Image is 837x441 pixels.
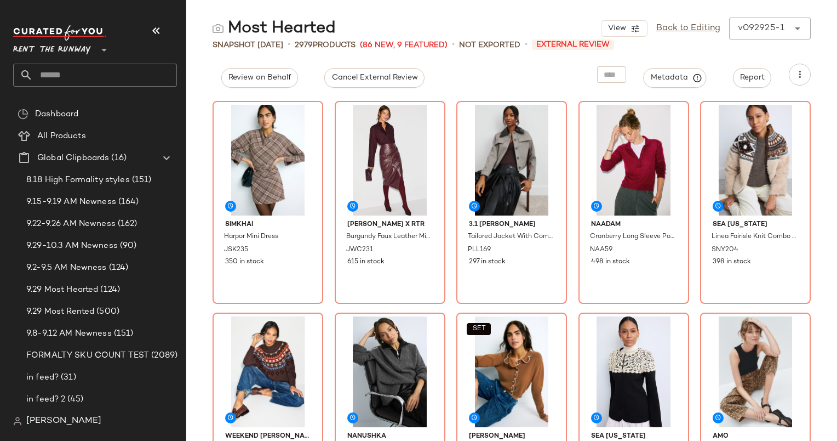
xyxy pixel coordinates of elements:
[738,22,784,35] div: v092925-1
[360,39,448,51] span: (86 New, 9 Featured)
[13,25,106,41] img: cfy_white_logo.C9jOOHJF.svg
[130,174,152,186] span: (151)
[650,73,700,83] span: Metadata
[704,316,807,427] img: AMO16.jpg
[216,105,319,216] img: JSK235.jpg
[37,130,86,143] span: All Products
[712,245,738,255] span: SNY204
[468,232,553,242] span: Tailored Jacket With Combo Collar
[346,232,432,242] span: Burgundy Faux Leather Midi Skirt
[26,284,98,296] span: 9.29 Most Hearted
[452,38,455,52] span: •
[224,245,248,255] span: JSK235
[35,108,78,121] span: Dashboard
[225,257,264,267] span: 350 in stock
[26,393,65,406] span: in feed? 2
[582,316,685,427] img: SNY203.jpg
[469,257,506,267] span: 297 in stock
[118,240,137,252] span: (90)
[65,393,83,406] span: (45)
[216,316,319,427] img: WMM8.jpg
[225,220,311,230] span: SIMKHAI
[324,68,424,88] button: Cancel External Review
[713,220,798,230] span: Sea [US_STATE]
[26,196,116,208] span: 9.15-9.19 AM Newness
[459,39,520,51] span: Not Exported
[26,349,149,362] span: FORMALTY SKU COUNT TEST
[116,196,139,208] span: (164)
[525,38,528,52] span: •
[213,18,336,39] div: Most Hearted
[460,105,563,216] img: PLL169.jpg
[94,306,119,318] span: (500)
[346,245,373,255] span: JWC231
[295,41,313,49] span: 2979
[13,37,91,57] span: Rent the Runway
[591,257,630,267] span: 498 in stock
[224,232,278,242] span: Harpor Mini Dress
[149,349,177,362] span: (2089)
[339,105,442,216] img: JWC231.jpg
[109,152,127,165] span: (16)
[591,220,677,230] span: NAADAM
[704,105,807,216] img: SNY204.jpg
[26,174,130,186] span: 8.18 High Formality styles
[607,24,626,33] span: View
[460,316,563,427] img: RAN74.jpg
[733,68,771,88] button: Report
[26,262,107,274] span: 9.2-9.5 AM Newness
[37,152,109,165] span: Global Clipboards
[26,240,118,252] span: 9.29-10.3 AM Newness
[26,371,59,384] span: in feed?
[713,257,751,267] span: 398 in stock
[590,232,675,242] span: Cranberry Long Sleeve Polo
[467,323,491,335] button: SET
[13,417,22,426] img: svg%3e
[339,316,442,427] img: NAN75.jpg
[712,232,797,242] span: Linea Fairisle Knit Combo Fleece Jacket
[331,73,417,82] span: Cancel External Review
[26,327,112,340] span: 9.8-9.12 AM Newness
[98,284,120,296] span: (124)
[221,68,298,88] button: Review on Behalf
[590,245,612,255] span: NAA59
[347,257,385,267] span: 615 in stock
[601,20,647,37] button: View
[288,38,290,52] span: •
[656,22,720,35] a: Back to Editing
[468,245,491,255] span: PLL169
[644,68,707,88] button: Metadata
[228,73,291,82] span: Review on Behalf
[469,220,554,230] span: 3.1 [PERSON_NAME]
[295,39,356,51] div: Products
[116,218,137,230] span: (162)
[532,39,614,50] span: External Review
[213,23,223,34] img: svg%3e
[213,39,283,51] span: Snapshot [DATE]
[582,105,685,216] img: NAA59.jpg
[112,327,134,340] span: (151)
[347,220,433,230] span: [PERSON_NAME] x RTR
[26,306,94,318] span: 9.29 Most Rented
[26,218,116,230] span: 9.22-9.26 AM Newness
[107,262,129,274] span: (124)
[18,109,28,120] img: svg%3e
[739,73,765,82] span: Report
[26,415,101,428] span: [PERSON_NAME]
[59,371,76,384] span: (31)
[472,325,485,333] span: SET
